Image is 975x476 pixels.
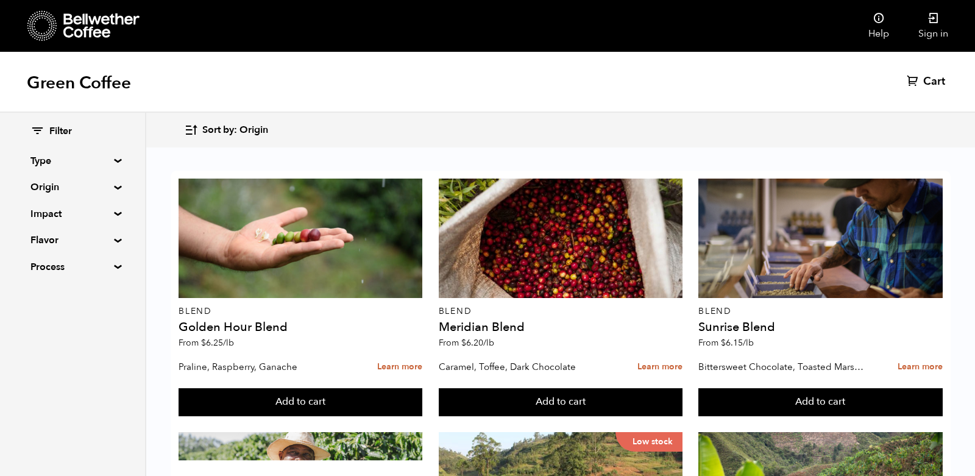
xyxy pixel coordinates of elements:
span: Cart [923,74,945,89]
summary: Process [30,260,115,274]
span: Filter [49,125,72,138]
p: Blend [698,307,942,316]
a: Learn more [377,354,422,380]
p: Blend [439,307,682,316]
button: Add to cart [439,388,682,416]
button: Add to cart [698,388,942,416]
p: Praline, Raspberry, Ganache [179,358,344,376]
span: From [439,337,494,349]
summary: Origin [30,180,115,194]
p: Bittersweet Chocolate, Toasted Marshmallow, Candied Orange, Praline [698,358,864,376]
h4: Golden Hour Blend [179,321,422,333]
span: $ [461,337,466,349]
a: Learn more [898,354,943,380]
h1: Green Coffee [27,72,131,94]
h4: Meridian Blend [439,321,682,333]
span: /lb [223,337,234,349]
button: Add to cart [179,388,422,416]
bdi: 6.15 [721,337,754,349]
span: $ [721,337,726,349]
span: Sort by: Origin [202,124,268,137]
button: Sort by: Origin [184,116,268,144]
span: $ [201,337,206,349]
summary: Impact [30,207,115,221]
h4: Sunrise Blend [698,321,942,333]
span: /lb [743,337,754,349]
p: Caramel, Toffee, Dark Chocolate [439,358,604,376]
bdi: 6.25 [201,337,234,349]
span: From [698,337,754,349]
span: /lb [483,337,494,349]
summary: Type [30,154,115,168]
a: Learn more [637,354,682,380]
p: Low stock [615,432,682,452]
a: Cart [907,74,948,89]
p: Blend [179,307,422,316]
span: From [179,337,234,349]
bdi: 6.20 [461,337,494,349]
summary: Flavor [30,233,115,247]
